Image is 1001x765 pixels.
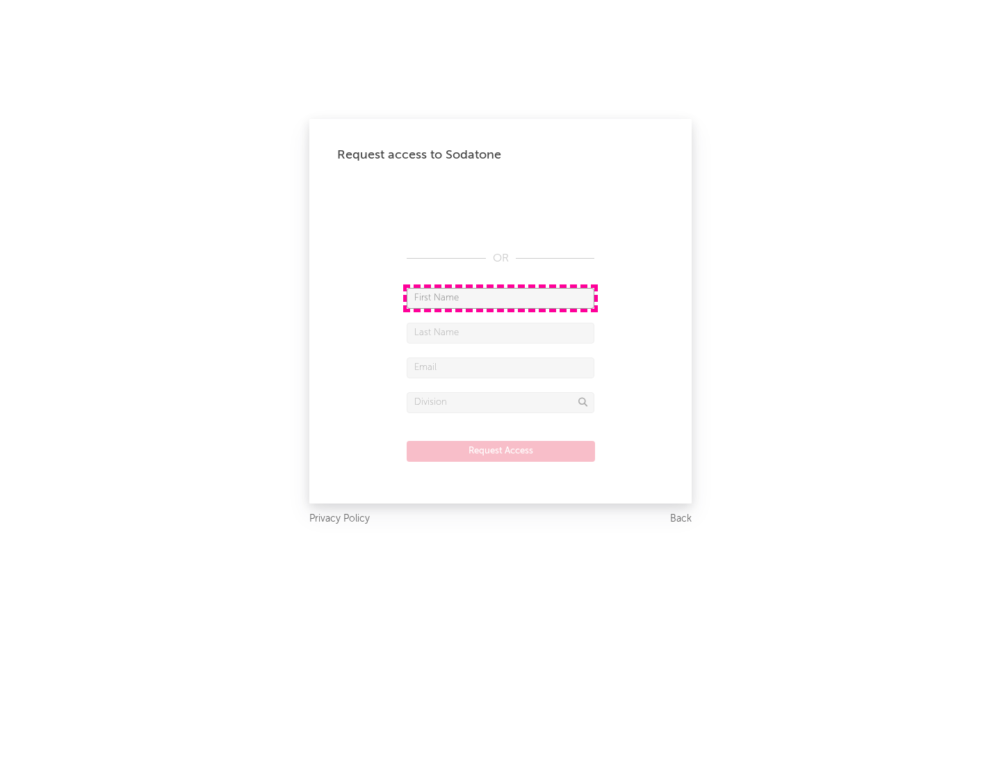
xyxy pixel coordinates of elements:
[309,510,370,528] a: Privacy Policy
[337,147,664,163] div: Request access to Sodatone
[407,250,594,267] div: OR
[407,392,594,413] input: Division
[407,323,594,344] input: Last Name
[670,510,692,528] a: Back
[407,288,594,309] input: First Name
[407,441,595,462] button: Request Access
[407,357,594,378] input: Email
